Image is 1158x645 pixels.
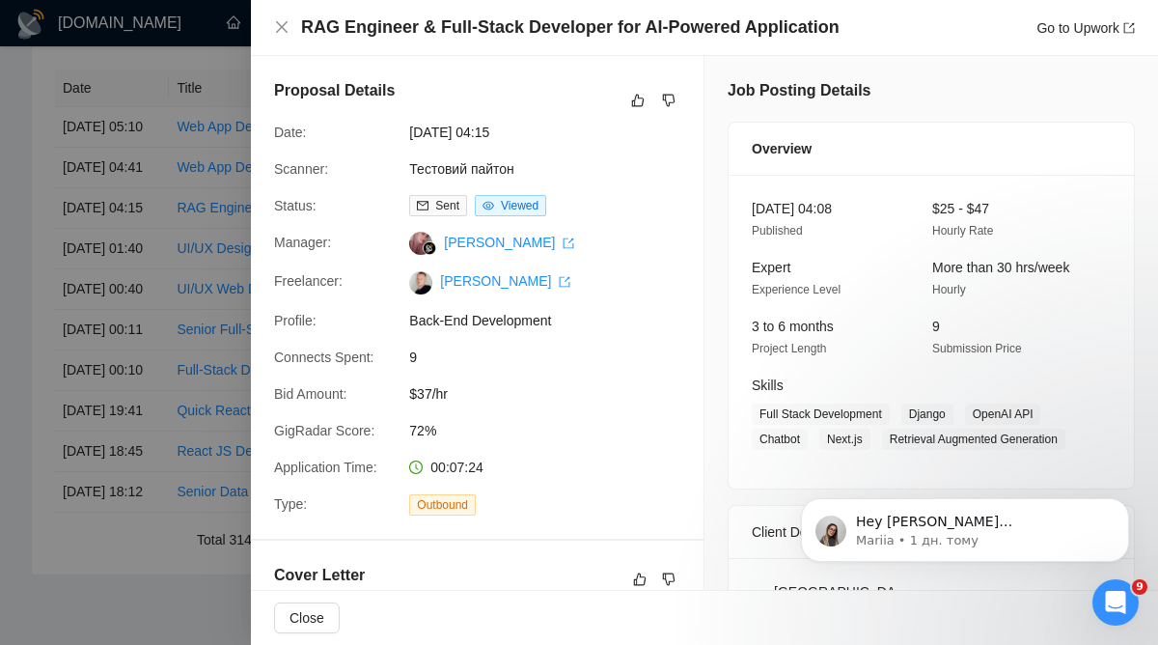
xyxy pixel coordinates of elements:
[633,572,647,587] span: like
[819,429,870,450] span: Next.js
[274,19,289,35] span: close
[563,238,574,249] span: export
[274,460,377,475] span: Application Time:
[409,494,476,516] span: Outbound
[1092,579,1139,626] iframe: Intercom live chat
[409,461,423,474] span: clock-circle
[289,607,324,629] span: Close
[482,200,494,211] span: eye
[657,89,680,112] button: dislike
[1123,22,1135,34] span: export
[409,310,699,331] span: Back-End Development
[409,347,699,368] span: 9
[752,319,834,334] span: 3 to 6 months
[1132,579,1147,595] span: 9
[274,350,374,365] span: Connects Spent:
[274,423,374,438] span: GigRadar Score:
[409,420,699,441] span: 72%
[657,568,680,591] button: dislike
[728,79,870,102] h5: Job Posting Details
[752,224,803,238] span: Published
[274,496,307,512] span: Type:
[932,319,940,334] span: 9
[752,378,784,393] span: Skills
[882,429,1065,450] span: Retrieval Augmented Generation
[752,429,808,450] span: Chatbot
[274,564,365,587] h5: Cover Letter
[435,199,459,212] span: Sent
[274,79,395,102] h5: Proposal Details
[274,603,340,633] button: Close
[501,199,538,212] span: Viewed
[274,125,306,140] span: Date:
[932,342,1022,355] span: Submission Price
[752,138,812,159] span: Overview
[752,506,1111,558] div: Client Details
[444,235,574,250] a: [PERSON_NAME] export
[1036,20,1135,36] a: Go to Upworkexport
[274,273,343,289] span: Freelancer:
[274,313,317,328] span: Profile:
[965,404,1041,425] span: OpenAI API
[440,273,570,289] a: [PERSON_NAME] export
[409,383,699,405] span: $37/hr
[631,93,645,108] span: like
[274,386,347,402] span: Bid Amount:
[559,276,570,288] span: export
[752,201,832,216] span: [DATE] 04:08
[430,460,483,475] span: 00:07:24
[752,260,790,275] span: Expert
[417,200,428,211] span: mail
[423,241,436,255] img: gigradar-bm.png
[409,122,699,143] span: [DATE] 04:15
[274,198,317,213] span: Status:
[626,89,649,112] button: like
[932,224,993,238] span: Hourly Rate
[274,19,289,36] button: Close
[628,568,651,591] button: like
[932,283,966,296] span: Hourly
[662,572,675,587] span: dislike
[409,161,514,177] a: Тестовий пайтон
[274,235,331,250] span: Manager:
[901,404,953,425] span: Django
[409,271,432,294] img: c1mB8-e_gDE6T-a6-_2Lo1IVtBiQeSaBU5QXALP7m7GHbIy9CLLQBCSzh7JM9T1CUp
[772,458,1158,593] iframe: Intercom notifications повідомлення
[752,404,890,425] span: Full Stack Development
[301,15,840,40] h4: RAG Engineer & Full-Stack Developer for AI-Powered Application
[274,161,328,177] span: Scanner:
[752,283,841,296] span: Experience Level
[932,201,989,216] span: $25 - $47
[932,260,1069,275] span: More than 30 hrs/week
[752,342,826,355] span: Project Length
[662,93,675,108] span: dislike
